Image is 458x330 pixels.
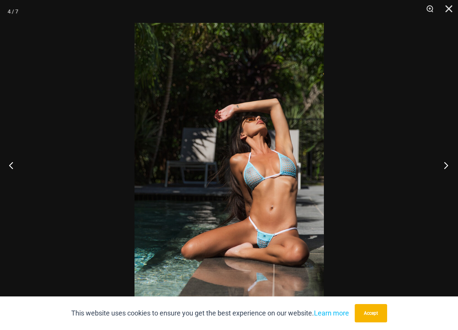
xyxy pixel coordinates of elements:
[429,146,458,184] button: Next
[355,304,387,322] button: Accept
[71,307,349,319] p: This website uses cookies to ensure you get the best experience on our website.
[8,6,18,17] div: 4 / 7
[314,309,349,317] a: Learn more
[135,23,324,307] img: Cyclone Sky 318 Top 4275 Bottom 08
